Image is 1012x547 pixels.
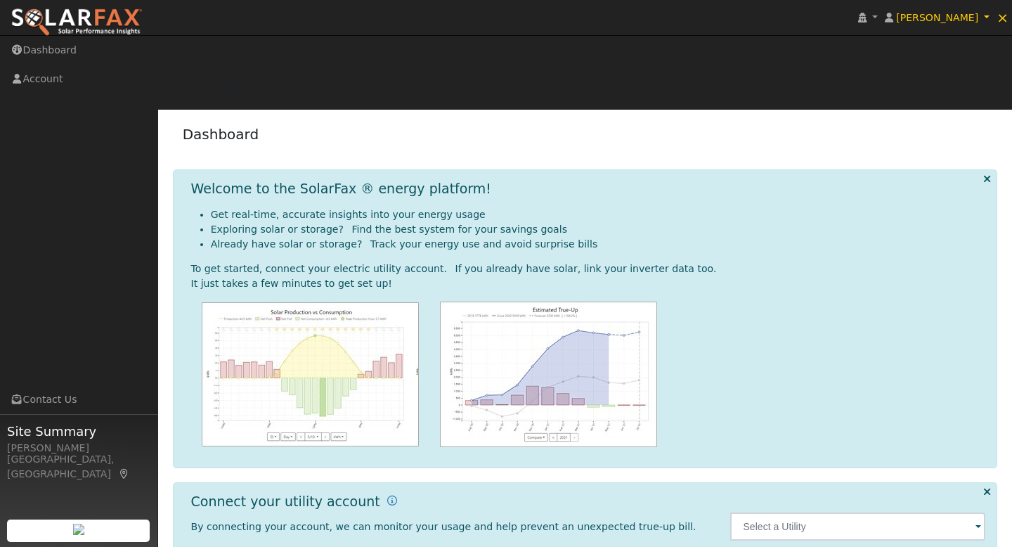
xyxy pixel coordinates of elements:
[73,524,84,535] img: retrieve
[7,441,150,456] div: [PERSON_NAME]
[118,468,131,480] a: Map
[896,12,978,23] span: [PERSON_NAME]
[191,181,491,197] h1: Welcome to the SolarFax ® energy platform!
[997,9,1008,26] span: ×
[191,494,380,510] h1: Connect your utility account
[191,262,986,276] div: To get started, connect your electric utility account. If you already have solar, link your inver...
[11,8,143,37] img: SolarFax
[191,521,696,532] span: By connecting your account, we can monitor your usage and help prevent an unexpected true-up bill.
[183,126,259,143] a: Dashboard
[191,276,986,291] div: It just takes a few minutes to get set up!
[7,452,150,482] div: [GEOGRAPHIC_DATA], [GEOGRAPHIC_DATA]
[211,207,986,222] li: Get real-time, accurate insights into your energy usage
[7,422,150,441] span: Site Summary
[211,237,986,252] li: Already have solar or storage? Track your energy use and avoid surprise bills
[211,222,986,237] li: Exploring solar or storage? Find the best system for your savings goals
[730,513,985,541] input: Select a Utility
